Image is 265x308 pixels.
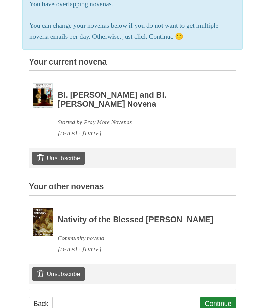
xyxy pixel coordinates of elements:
a: Unsubscribe [32,152,85,165]
p: You can change your novenas below if you do not want to get multiple novena emails per day. Other... [29,20,236,43]
img: Novena image [33,83,53,108]
div: [DATE] - [DATE] [58,244,217,256]
div: [DATE] - [DATE] [58,128,217,139]
a: Unsubscribe [32,268,85,281]
div: Started by Pray More Novenas [58,117,217,128]
h3: Your current novena [29,58,236,71]
h3: Bl. [PERSON_NAME] and Bl. [PERSON_NAME] Novena [58,91,217,109]
h3: Nativity of the Blessed [PERSON_NAME] [58,216,217,225]
h3: Your other novenas [29,183,236,196]
img: Novena image [33,208,53,236]
div: Community novena [58,233,217,244]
